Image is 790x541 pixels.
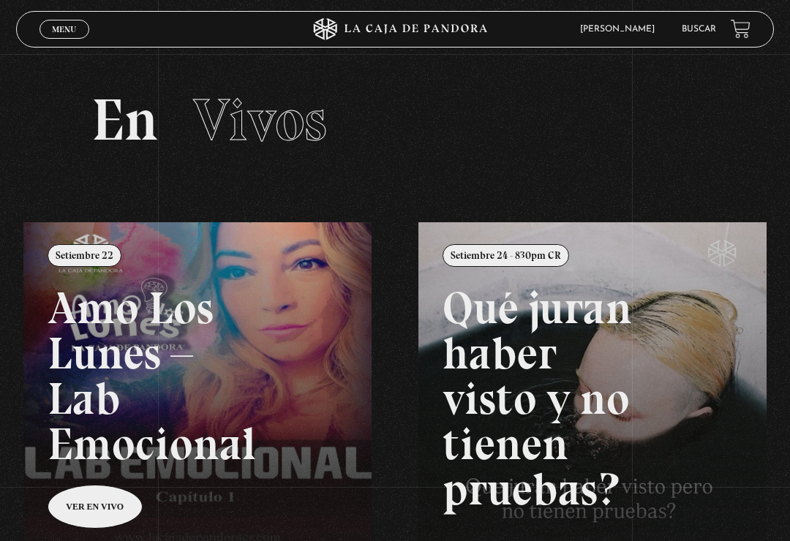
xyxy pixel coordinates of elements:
[573,25,669,34] span: [PERSON_NAME]
[731,19,750,39] a: View your shopping cart
[193,85,327,155] span: Vivos
[682,25,716,34] a: Buscar
[48,37,82,48] span: Cerrar
[91,91,698,149] h2: En
[52,25,76,34] span: Menu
